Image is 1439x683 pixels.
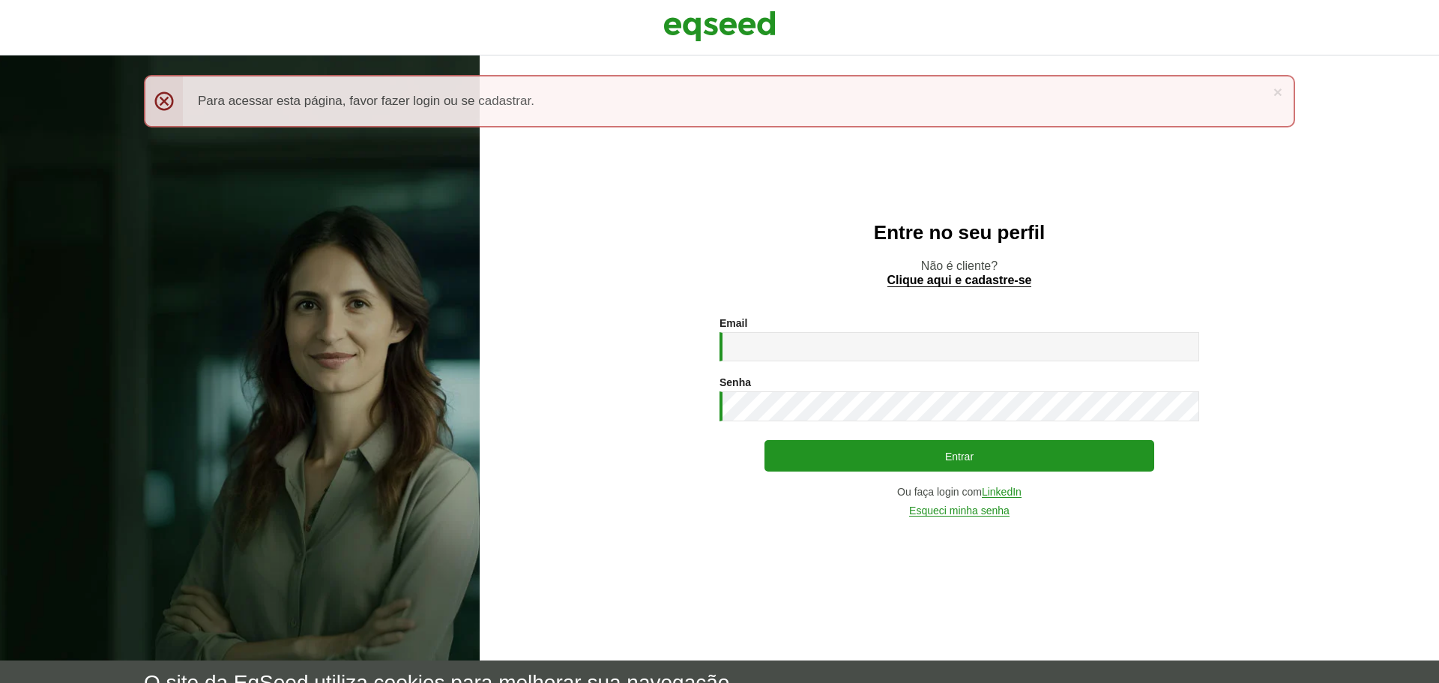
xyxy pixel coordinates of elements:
h2: Entre no seu perfil [510,222,1409,244]
label: Email [719,318,747,328]
button: Entrar [764,440,1154,472]
img: EqSeed Logo [663,7,776,45]
p: Não é cliente? [510,259,1409,287]
a: Esqueci minha senha [909,505,1010,517]
div: Ou faça login com [719,487,1199,498]
div: Para acessar esta página, favor fazer login ou se cadastrar. [144,75,1295,127]
label: Senha [719,377,751,388]
a: × [1273,84,1282,100]
a: LinkedIn [982,487,1022,498]
a: Clique aqui e cadastre-se [887,274,1032,287]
